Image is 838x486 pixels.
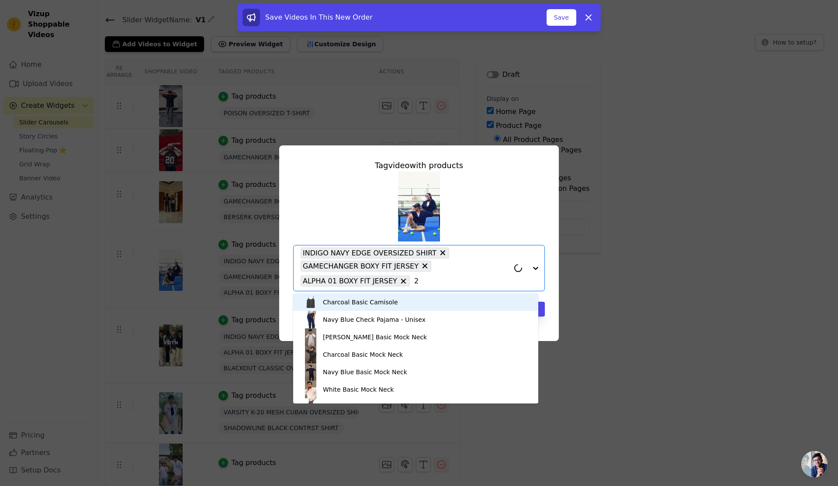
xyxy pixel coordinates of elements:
[302,398,319,416] img: product thumbnail
[265,13,373,21] span: Save Videos In This New Order
[293,159,545,172] div: Tag video with products
[323,315,426,324] div: Navy Blue Check Pajama - Unisex
[302,381,319,398] img: product thumbnail
[323,403,414,411] div: Brown Check Pajama - Unisex
[323,385,394,394] div: White Basic Mock Neck
[547,9,576,26] button: Save
[323,350,403,359] div: Charcoal Basic Mock Neck
[323,298,398,307] div: Charcoal Basic Camisole
[302,363,319,381] img: product thumbnail
[303,261,419,272] span: GAMECHANGER BOXY FIT JERSEY
[323,333,427,341] div: [PERSON_NAME] Basic Mock Neck
[302,293,319,311] img: product thumbnail
[303,248,436,259] span: INDIGO NAVY EDGE OVERSIZED SHIRT
[303,276,397,286] span: ALPHA 01 BOXY FIT JERSEY
[302,311,319,328] img: product thumbnail
[323,368,407,376] div: Navy Blue Basic Mock Neck
[302,328,319,346] img: product thumbnail
[398,172,440,241] img: reel-preview-kotton-fruit.myshopify.com-3683645097114678695_39628332669.jpeg
[302,346,319,363] img: product thumbnail
[801,451,828,477] a: Open chat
